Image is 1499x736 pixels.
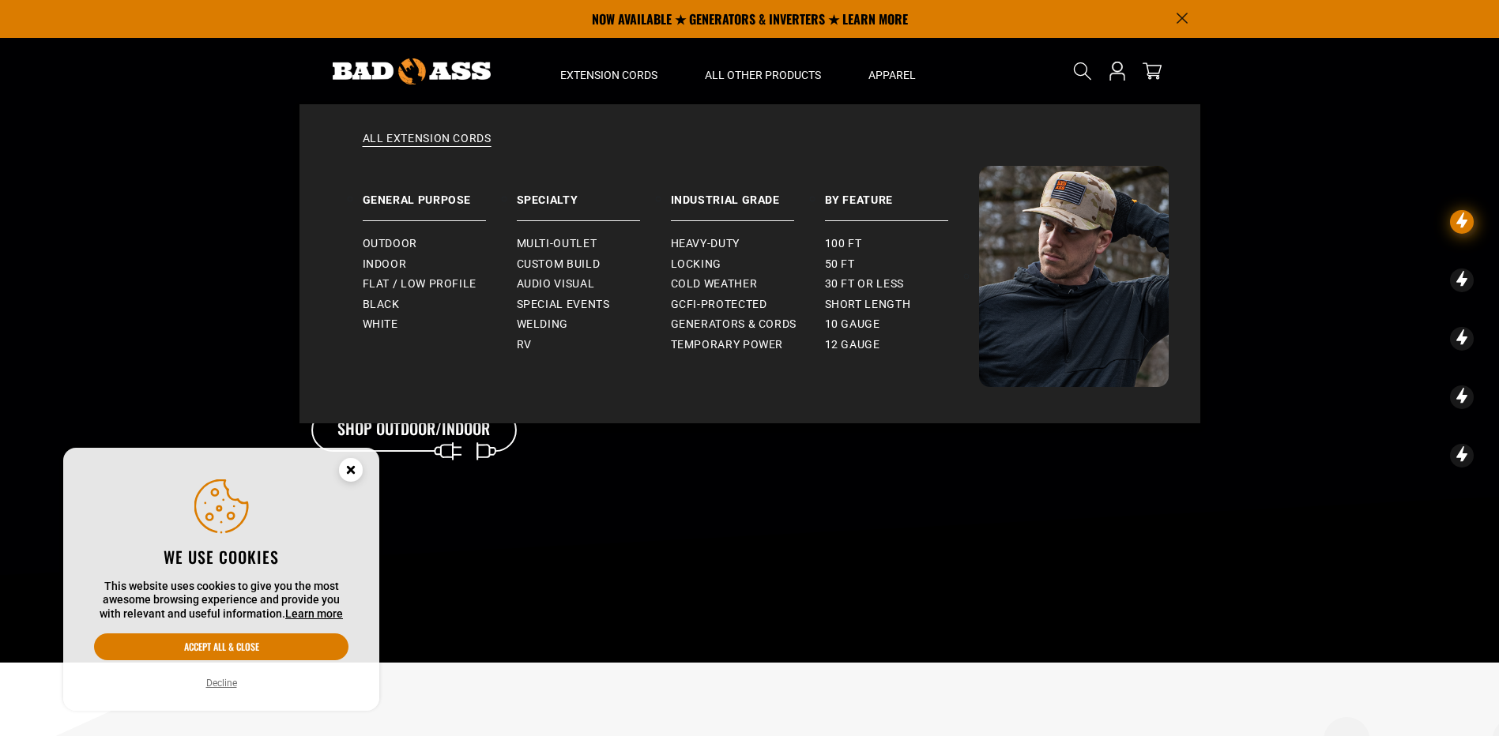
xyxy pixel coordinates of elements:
[201,675,242,691] button: Decline
[517,274,671,295] a: Audio Visual
[517,298,610,312] span: Special Events
[671,237,740,251] span: Heavy-Duty
[363,317,398,332] span: White
[671,254,825,275] a: Locking
[517,257,601,272] span: Custom Build
[671,317,797,332] span: Generators & Cords
[671,274,825,295] a: Cold Weather
[681,38,845,104] summary: All Other Products
[705,68,821,82] span: All Other Products
[825,298,911,312] span: Short Length
[363,295,517,315] a: Black
[363,277,477,291] span: Flat / Low Profile
[671,234,825,254] a: Heavy-Duty
[868,68,916,82] span: Apparel
[825,335,979,355] a: 12 gauge
[671,314,825,335] a: Generators & Cords
[363,234,517,254] a: Outdoor
[825,317,880,332] span: 10 gauge
[671,257,721,272] span: Locking
[363,237,417,251] span: Outdoor
[537,38,681,104] summary: Extension Cords
[1070,58,1095,84] summary: Search
[333,58,491,84] img: Bad Ass Extension Cords
[671,338,784,352] span: Temporary Power
[363,314,517,335] a: White
[671,166,825,221] a: Industrial Grade
[517,277,595,291] span: Audio Visual
[845,38,940,104] summary: Apparel
[517,254,671,275] a: Custom Build
[363,274,517,295] a: Flat / Low Profile
[825,166,979,221] a: By Feature
[825,295,979,315] a: Short Length
[63,448,379,712] aside: Cookie Consent
[363,257,407,272] span: Indoor
[363,166,517,221] a: General Purpose
[363,298,400,312] span: Black
[825,237,862,251] span: 100 ft
[517,338,532,352] span: RV
[825,254,979,275] a: 50 ft
[331,131,1169,166] a: All Extension Cords
[517,335,671,355] a: RV
[825,274,979,295] a: 30 ft or less
[825,234,979,254] a: 100 ft
[285,607,343,620] a: Learn more
[517,314,671,335] a: Welding
[825,277,904,291] span: 30 ft or less
[671,277,758,291] span: Cold Weather
[979,166,1169,387] img: Bad Ass Extension Cords
[517,237,597,251] span: Multi-Outlet
[517,234,671,254] a: Multi-Outlet
[671,295,825,315] a: GCFI-Protected
[825,338,880,352] span: 12 gauge
[363,254,517,275] a: Indoor
[94,546,348,567] h2: We use cookies
[671,298,767,312] span: GCFI-Protected
[560,68,657,82] span: Extension Cords
[311,408,517,452] a: Shop Outdoor/Indoor
[825,314,979,335] a: 10 gauge
[825,257,855,272] span: 50 ft
[94,633,348,660] button: Accept all & close
[517,166,671,221] a: Specialty
[517,295,671,315] a: Special Events
[671,335,825,355] a: Temporary Power
[517,317,568,332] span: Welding
[94,580,348,621] p: This website uses cookies to give you the most awesome browsing experience and provide you with r...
